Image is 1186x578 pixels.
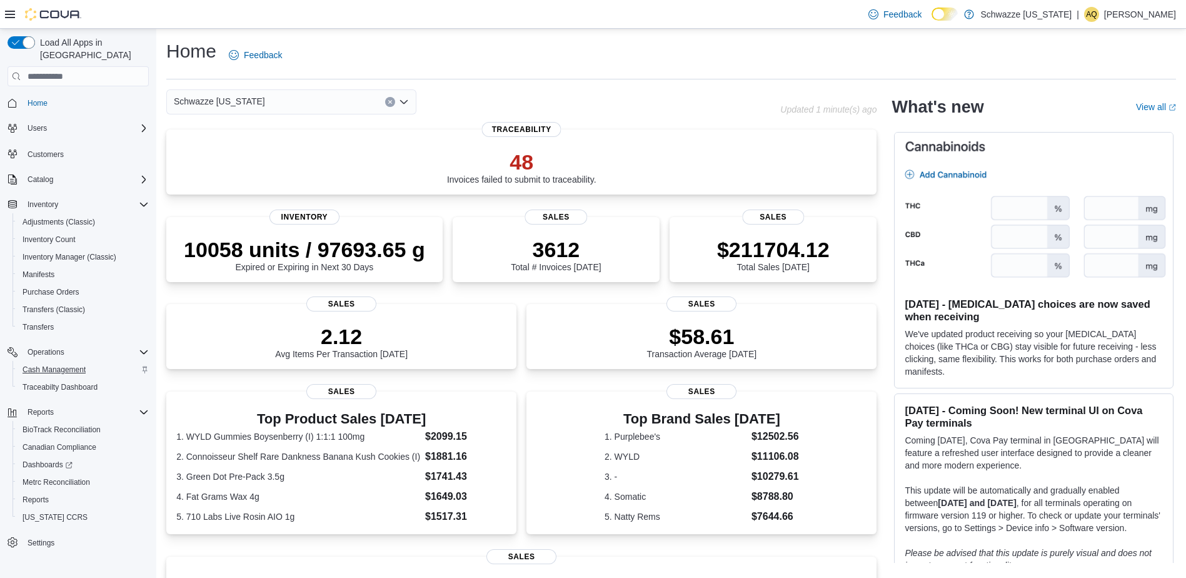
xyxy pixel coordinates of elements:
div: Anastasia Queen [1084,7,1099,22]
dt: 3. Green Dot Pre-Pack 3.5g [176,470,420,483]
span: Customers [23,146,149,161]
div: Expired or Expiring in Next 30 Days [184,237,425,272]
dd: $1881.16 [425,449,506,464]
button: Clear input [385,97,395,107]
p: 10058 units / 97693.65 g [184,237,425,262]
span: Sales [486,549,556,564]
button: Users [23,121,52,136]
span: Reports [23,495,49,505]
span: Inventory [269,210,339,225]
p: 3612 [511,237,601,262]
button: Adjustments (Classic) [13,213,154,231]
h2: What's new [892,97,983,117]
button: Operations [23,345,69,360]
span: Customers [28,150,64,160]
button: Operations [3,343,154,361]
a: Settings [23,535,59,550]
span: Inventory [28,200,58,210]
button: Customers [3,144,154,163]
p: [PERSON_NAME] [1104,7,1176,22]
dd: $7644.66 [751,509,799,524]
span: Inventory Count [18,232,149,247]
span: AQ [1086,7,1097,22]
span: Users [23,121,149,136]
dd: $10279.61 [751,469,799,484]
h3: Top Brand Sales [DATE] [605,412,799,427]
h3: Top Product Sales [DATE] [176,412,506,427]
p: We've updated product receiving so your [MEDICAL_DATA] choices (like THCa or CBG) stay visible fo... [905,328,1163,378]
span: Feedback [883,8,922,21]
dd: $1741.43 [425,469,506,484]
dd: $1517.31 [425,509,506,524]
a: Dashboards [13,456,154,474]
strong: [DATE] and [DATE] [938,498,1016,508]
a: Canadian Compliance [18,440,101,455]
span: Catalog [23,172,149,187]
button: Reports [23,405,59,420]
dd: $1649.03 [425,489,506,504]
em: Please be advised that this update is purely visual and does not impact payment functionality. [905,548,1152,570]
button: Manifests [13,266,154,283]
button: Reports [3,403,154,421]
span: Transfers (Classic) [18,302,149,317]
a: Transfers (Classic) [18,302,90,317]
span: Sales [306,297,376,312]
span: BioTrack Reconciliation [23,425,101,435]
span: Settings [23,535,149,550]
button: Open list of options [399,97,409,107]
span: Transfers [23,322,54,332]
span: Catalog [28,175,53,185]
a: BioTrack Reconciliation [18,422,106,437]
button: Canadian Compliance [13,439,154,456]
p: $211704.12 [717,237,830,262]
span: Canadian Compliance [18,440,149,455]
span: Cash Management [23,365,86,375]
span: Home [23,95,149,111]
button: Inventory Count [13,231,154,248]
span: Sales [666,384,736,399]
span: Washington CCRS [18,510,149,525]
button: Inventory [3,196,154,213]
button: Inventory [23,197,63,212]
a: Dashboards [18,457,78,472]
svg: External link [1168,104,1176,111]
a: Cash Management [18,362,91,377]
span: Transfers [18,320,149,335]
span: Purchase Orders [23,287,79,297]
span: Transfers (Classic) [23,305,85,315]
span: Inventory Manager (Classic) [18,250,149,265]
button: Catalog [23,172,58,187]
span: Canadian Compliance [23,442,96,452]
button: [US_STATE] CCRS [13,509,154,526]
span: Sales [666,297,736,312]
span: Traceabilty Dashboard [23,382,98,392]
dt: 1. WYLD Gummies Boysenberry (I) 1:1:1 100mg [176,430,420,443]
h3: [DATE] - [MEDICAL_DATA] choices are now saved when receiving [905,298,1163,323]
span: Inventory Count [23,235,76,245]
span: Adjustments (Classic) [23,217,95,227]
span: Home [28,98,48,108]
button: Cash Management [13,361,154,378]
span: Reports [28,407,54,417]
a: Traceabilty Dashboard [18,380,103,395]
a: Customers [23,147,69,162]
div: Avg Items Per Transaction [DATE] [275,324,408,359]
dt: 4. Fat Grams Wax 4g [176,490,420,503]
div: Total # Invoices [DATE] [511,237,601,272]
dt: 2. WYLD [605,450,746,463]
dd: $2099.15 [425,429,506,444]
a: Feedback [863,2,927,27]
span: Reports [23,405,149,420]
p: 2.12 [275,324,408,349]
div: Total Sales [DATE] [717,237,830,272]
span: Traceability [482,122,561,137]
p: | [1077,7,1079,22]
span: Dashboards [18,457,149,472]
h1: Home [166,39,216,64]
span: Feedback [244,49,282,61]
span: Manifests [23,270,54,280]
button: Settings [3,534,154,552]
span: BioTrack Reconciliation [18,422,149,437]
span: Load All Apps in [GEOGRAPHIC_DATA] [35,36,149,61]
p: Updated 1 minute(s) ago [780,104,877,114]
